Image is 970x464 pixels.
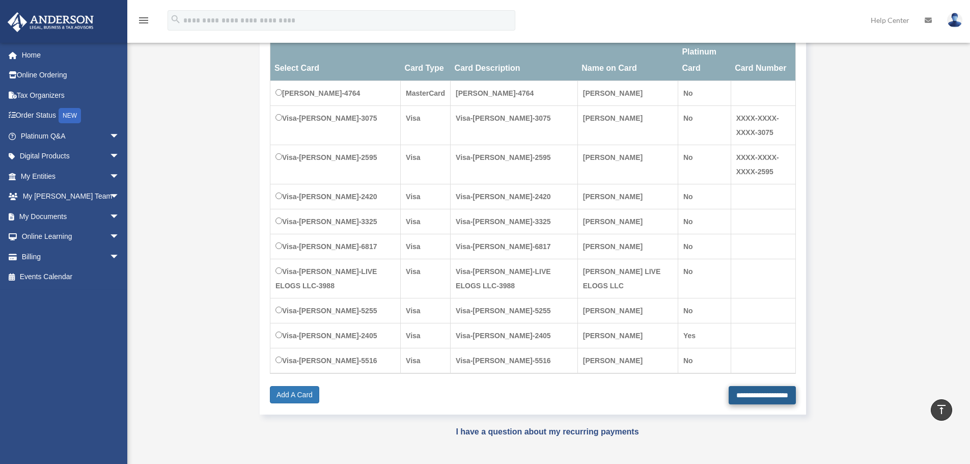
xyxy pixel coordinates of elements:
[270,209,401,234] td: Visa-[PERSON_NAME]-3325
[7,186,135,207] a: My [PERSON_NAME] Teamarrow_drop_down
[59,108,81,123] div: NEW
[401,39,451,80] th: Card Type
[401,80,451,105] td: MasterCard
[7,105,135,126] a: Order StatusNEW
[7,206,135,227] a: My Documentsarrow_drop_down
[109,206,130,227] span: arrow_drop_down
[577,209,678,234] td: [PERSON_NAME]
[7,126,135,146] a: Platinum Q&Aarrow_drop_down
[401,234,451,259] td: Visa
[577,184,678,209] td: [PERSON_NAME]
[577,145,678,184] td: [PERSON_NAME]
[678,184,731,209] td: No
[577,39,678,80] th: Name on Card
[109,227,130,248] span: arrow_drop_down
[270,298,401,323] td: Visa-[PERSON_NAME]-5255
[270,323,401,348] td: Visa-[PERSON_NAME]-2405
[947,13,962,28] img: User Pic
[401,323,451,348] td: Visa
[577,234,678,259] td: [PERSON_NAME]
[451,209,578,234] td: Visa-[PERSON_NAME]-3325
[270,386,319,403] a: Add A Card
[451,323,578,348] td: Visa-[PERSON_NAME]-2405
[137,18,150,26] a: menu
[678,298,731,323] td: No
[270,348,401,373] td: Visa-[PERSON_NAME]-5516
[401,348,451,373] td: Visa
[451,39,578,80] th: Card Description
[270,145,401,184] td: Visa-[PERSON_NAME]-2595
[678,209,731,234] td: No
[577,105,678,145] td: [PERSON_NAME]
[170,14,181,25] i: search
[7,85,135,105] a: Tax Organizers
[109,247,130,267] span: arrow_drop_down
[137,14,150,26] i: menu
[270,234,401,259] td: Visa-[PERSON_NAME]-6817
[270,184,401,209] td: Visa-[PERSON_NAME]-2420
[678,39,731,80] th: Platinum Card
[451,348,578,373] td: Visa-[PERSON_NAME]-5516
[577,80,678,105] td: [PERSON_NAME]
[401,105,451,145] td: Visa
[270,80,401,105] td: [PERSON_NAME]-4764
[678,259,731,298] td: No
[456,427,639,436] a: I have a question about my recurring payments
[109,166,130,187] span: arrow_drop_down
[7,247,135,267] a: Billingarrow_drop_down
[7,65,135,86] a: Online Ordering
[577,348,678,373] td: [PERSON_NAME]
[731,145,795,184] td: XXXX-XXXX-XXXX-2595
[401,259,451,298] td: Visa
[451,259,578,298] td: Visa-[PERSON_NAME]-LIVE ELOGS LLC-3988
[731,105,795,145] td: XXXX-XXXX-XXXX-3075
[451,145,578,184] td: Visa-[PERSON_NAME]-2595
[270,259,401,298] td: Visa-[PERSON_NAME]-LIVE ELOGS LLC-3988
[109,126,130,147] span: arrow_drop_down
[109,146,130,167] span: arrow_drop_down
[678,80,731,105] td: No
[678,234,731,259] td: No
[401,184,451,209] td: Visa
[678,145,731,184] td: No
[451,184,578,209] td: Visa-[PERSON_NAME]-2420
[270,105,401,145] td: Visa-[PERSON_NAME]-3075
[7,227,135,247] a: Online Learningarrow_drop_down
[678,105,731,145] td: No
[7,45,135,65] a: Home
[7,166,135,186] a: My Entitiesarrow_drop_down
[935,403,948,416] i: vertical_align_top
[931,399,952,421] a: vertical_align_top
[109,186,130,207] span: arrow_drop_down
[451,234,578,259] td: Visa-[PERSON_NAME]-6817
[577,298,678,323] td: [PERSON_NAME]
[577,259,678,298] td: [PERSON_NAME] LIVE ELOGS LLC
[451,80,578,105] td: [PERSON_NAME]-4764
[401,298,451,323] td: Visa
[270,39,401,80] th: Select Card
[577,323,678,348] td: [PERSON_NAME]
[451,298,578,323] td: Visa-[PERSON_NAME]-5255
[731,39,795,80] th: Card Number
[401,145,451,184] td: Visa
[451,105,578,145] td: Visa-[PERSON_NAME]-3075
[678,323,731,348] td: Yes
[7,267,135,287] a: Events Calendar
[678,348,731,373] td: No
[401,209,451,234] td: Visa
[5,12,97,32] img: Anderson Advisors Platinum Portal
[7,146,135,167] a: Digital Productsarrow_drop_down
